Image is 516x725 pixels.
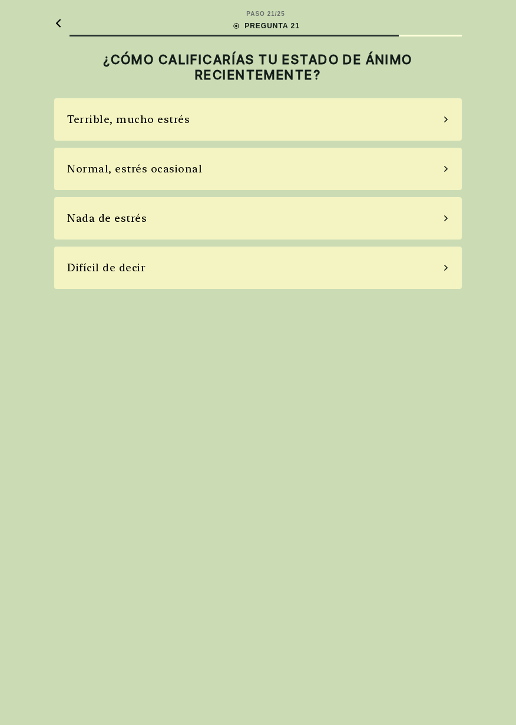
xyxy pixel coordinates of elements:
div: PREGUNTA 21 [231,21,300,31]
div: Normal, estrés ocasional [67,161,202,177]
div: PASO 21 / 25 [246,9,285,18]
div: Nada de estrés [67,210,147,226]
div: Difícil de decir [67,260,145,275]
div: Terrible, mucho estrés [67,111,190,127]
h2: ¿CÓMO CALIFICARÍAS TU ESTADO DE ÁNIMO RECIENTEMENTE? [54,52,462,83]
